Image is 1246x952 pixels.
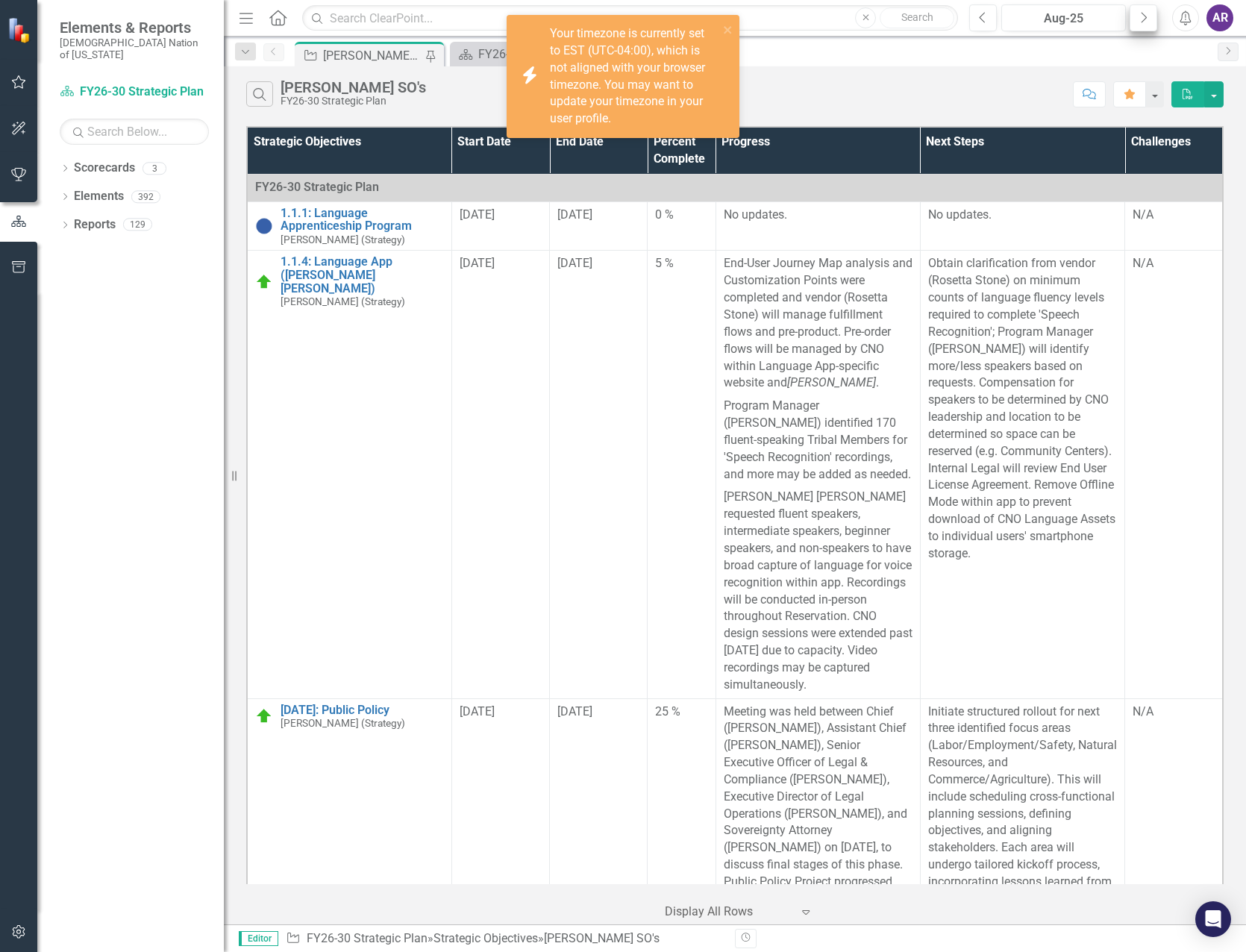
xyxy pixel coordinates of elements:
[724,255,912,395] p: End-User Journey Map analysis and Customization Points were completed and vendor (Rosetta Stone) ...
[724,486,912,693] p: [PERSON_NAME] [PERSON_NAME] requested fluent speakers, intermediate speakers, beginner speakers, ...
[655,704,707,721] div: 25 %
[7,17,34,43] img: ClearPoint Strategy
[460,207,495,222] span: [DATE]
[1195,901,1231,937] div: Open Intercom Messenger
[281,704,444,717] a: [DATE]: Public Policy
[928,255,1117,565] p: Obtain clarification from vendor (Rosetta Stone) on minimum counts of language fluency levels req...
[1006,10,1121,28] div: Aug-25
[60,119,209,145] input: Search Below...
[281,79,426,95] div: [PERSON_NAME] SO's
[281,234,405,245] small: [PERSON_NAME] (Strategy)
[724,207,912,224] p: No updates.
[74,160,135,177] a: Scorecards
[880,7,954,28] button: Search
[557,704,592,718] span: [DATE]
[123,219,152,231] div: 129
[247,201,451,251] td: Double-Click to Edit Right Click for Context Menu
[716,201,920,251] td: Double-Click to Edit
[1133,255,1215,272] p: N/A
[920,201,1124,251] td: Double-Click to Edit
[724,395,912,486] p: Program Manager ([PERSON_NAME]) identified 170 fluent-speaking Tribal Members for 'Speech Recogni...
[286,930,724,948] div: » »
[60,19,209,37] span: Elements & Reports
[255,273,273,291] img: On Target
[723,21,733,38] button: close
[655,207,707,224] div: 0 %
[928,207,1117,224] p: No updates.
[239,931,278,946] span: Editor
[60,84,209,101] a: FY26-30 Strategic Plan
[74,216,116,234] a: Reports
[1125,201,1223,251] td: Double-Click to Edit
[550,251,648,698] td: Double-Click to Edit
[920,251,1124,698] td: Double-Click to Edit
[1133,207,1215,224] p: N/A
[323,46,422,65] div: [PERSON_NAME] SO's
[460,256,495,270] span: [DATE]
[281,296,405,307] small: [PERSON_NAME] (Strategy)
[131,190,160,203] div: 392
[281,718,405,729] small: [PERSON_NAME] (Strategy)
[451,201,549,251] td: Double-Click to Edit
[281,255,444,295] a: 1.1.4: Language App ([PERSON_NAME] [PERSON_NAME])
[307,931,428,945] a: FY26-30 Strategic Plan
[302,5,958,31] input: Search ClearPoint...
[255,707,273,725] img: On Target
[454,45,577,63] a: FY26-30 Strategic Plan
[550,201,648,251] td: Double-Click to Edit
[787,375,876,389] em: [PERSON_NAME]
[74,188,124,205] a: Elements
[901,11,933,23] span: Search
[544,931,660,945] div: [PERSON_NAME] SO's
[1206,4,1233,31] button: AR
[255,180,379,194] span: FY26-30 Strategic Plan
[281,95,426,107] div: FY26-30 Strategic Plan
[247,251,451,698] td: Double-Click to Edit Right Click for Context Menu
[281,207,444,233] a: 1.1.1: Language Apprenticeship Program
[460,704,495,718] span: [DATE]
[433,931,538,945] a: Strategic Objectives
[648,251,716,698] td: Double-Click to Edit
[1133,704,1215,721] p: N/A
[655,255,707,272] div: 5 %
[648,201,716,251] td: Double-Click to Edit
[557,256,592,270] span: [DATE]
[143,162,166,175] div: 3
[1001,4,1126,31] button: Aug-25
[255,217,273,235] img: Not Started
[478,45,577,63] div: FY26-30 Strategic Plan
[60,37,209,61] small: [DEMOGRAPHIC_DATA] Nation of [US_STATE]
[716,251,920,698] td: Double-Click to Edit
[1125,251,1223,698] td: Double-Click to Edit
[550,25,719,128] div: Your timezone is currently set to EST (UTC-04:00), which is not aligned with your browser timezon...
[557,207,592,222] span: [DATE]
[451,251,549,698] td: Double-Click to Edit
